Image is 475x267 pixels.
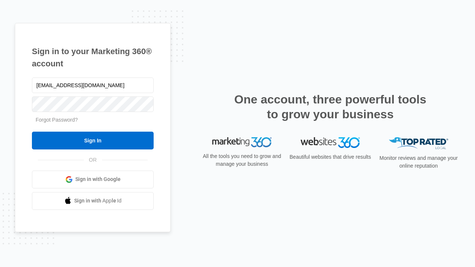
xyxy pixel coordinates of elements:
[32,45,154,70] h1: Sign in to your Marketing 360® account
[212,137,272,148] img: Marketing 360
[32,192,154,210] a: Sign in with Apple Id
[32,132,154,149] input: Sign In
[289,153,372,161] p: Beautiful websites that drive results
[74,197,122,205] span: Sign in with Apple Id
[200,152,284,168] p: All the tools you need to grow and manage your business
[75,175,121,183] span: Sign in with Google
[232,92,429,122] h2: One account, three powerful tools to grow your business
[84,156,102,164] span: OR
[36,117,78,123] a: Forgot Password?
[32,78,154,93] input: Email
[32,171,154,188] a: Sign in with Google
[301,137,360,148] img: Websites 360
[389,137,448,149] img: Top Rated Local
[377,154,460,170] p: Monitor reviews and manage your online reputation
